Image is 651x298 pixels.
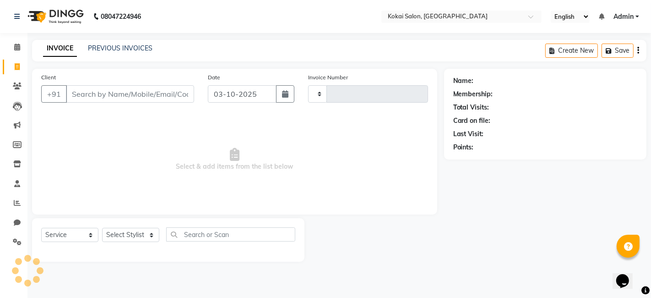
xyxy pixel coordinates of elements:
button: +91 [41,85,67,103]
span: Admin [613,12,634,22]
div: Card on file: [453,116,491,126]
b: 08047224946 [101,4,141,29]
iframe: chat widget [613,261,642,289]
label: Date [208,73,220,82]
input: Search by Name/Mobile/Email/Code [66,85,194,103]
div: Membership: [453,89,493,99]
span: Select & add items from the list below [41,114,428,205]
input: Search or Scan [166,227,295,242]
label: Invoice Number [308,73,348,82]
a: INVOICE [43,40,77,57]
a: PREVIOUS INVOICES [88,44,152,52]
label: Client [41,73,56,82]
div: Last Visit: [453,129,484,139]
div: Name: [453,76,474,86]
img: logo [23,4,86,29]
button: Create New [545,44,598,58]
button: Save [602,44,634,58]
div: Points: [453,143,474,152]
div: Total Visits: [453,103,489,112]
